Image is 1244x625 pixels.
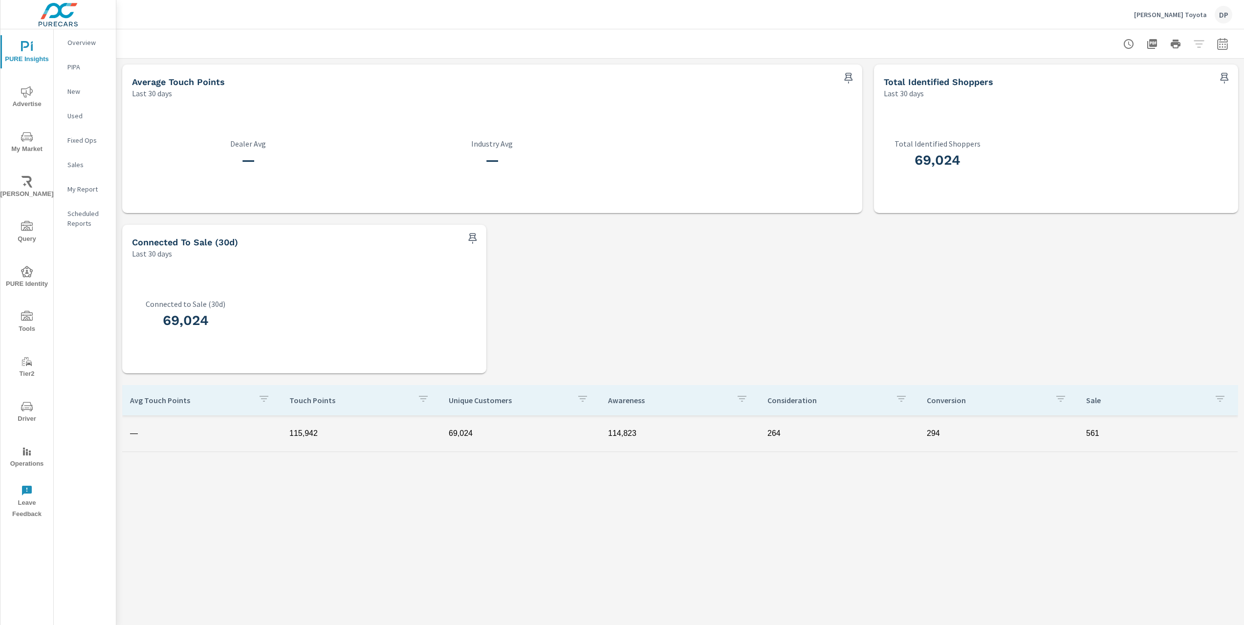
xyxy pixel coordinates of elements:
td: 561 [1078,421,1238,446]
h3: 69,024 [132,312,239,329]
p: Awareness [608,395,728,405]
span: Save this to your personalized report [841,70,856,86]
p: Last 30 days [884,87,924,99]
h3: — [376,152,608,169]
div: Overview [54,35,116,50]
div: Sales [54,157,116,172]
h5: Connected to Sale (30d) [132,237,238,247]
td: 69,024 [441,421,600,446]
button: Print Report [1166,34,1185,54]
div: Scheduled Reports [54,206,116,231]
p: Sale [1086,395,1206,405]
p: Connected to Sale (30d) [132,300,239,308]
div: My Report [54,182,116,196]
p: Touch Points [289,395,410,405]
span: Driver [3,401,50,425]
span: Save this to your personalized report [465,231,480,246]
p: Industry Avg [376,139,608,148]
span: Tools [3,311,50,335]
button: "Export Report to PDF" [1142,34,1162,54]
span: Advertise [3,86,50,110]
div: DP [1215,6,1232,23]
p: Fixed Ops [67,135,108,145]
td: 114,823 [600,421,760,446]
div: nav menu [0,29,53,524]
p: Consideration [767,395,888,405]
div: New [54,84,116,99]
p: Scheduled Reports [67,209,108,228]
span: My Market [3,131,50,155]
td: — [122,421,282,446]
h3: 69,024 [884,152,991,169]
span: Operations [3,446,50,470]
button: Select Date Range [1213,34,1232,54]
p: PIPA [67,62,108,72]
p: Overview [67,38,108,47]
div: Used [54,108,116,123]
div: Fixed Ops [54,133,116,148]
span: [PERSON_NAME] [3,176,50,200]
p: Total Identified Shoppers [884,139,991,148]
div: PIPA [54,60,116,74]
p: [PERSON_NAME] Toyota [1134,10,1207,19]
p: Last 30 days [132,248,172,259]
span: Query [3,221,50,245]
h5: Average Touch Points [132,77,225,87]
span: Leave Feedback [3,485,50,520]
p: Sales [67,160,108,170]
h3: — [132,152,364,169]
p: My Report [67,184,108,194]
td: 294 [919,421,1078,446]
p: Unique Customers [449,395,569,405]
p: New [67,86,108,96]
p: Avg Touch Points [130,395,250,405]
td: 115,942 [282,421,441,446]
h5: Total Identified Shoppers [884,77,993,87]
p: Conversion [927,395,1047,405]
span: PURE Insights [3,41,50,65]
span: Save this to your personalized report [1217,70,1232,86]
span: PURE Identity [3,266,50,290]
p: Last 30 days [132,87,172,99]
p: Dealer Avg [132,139,364,148]
p: Used [67,111,108,121]
td: 264 [760,421,919,446]
span: Tier2 [3,356,50,380]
